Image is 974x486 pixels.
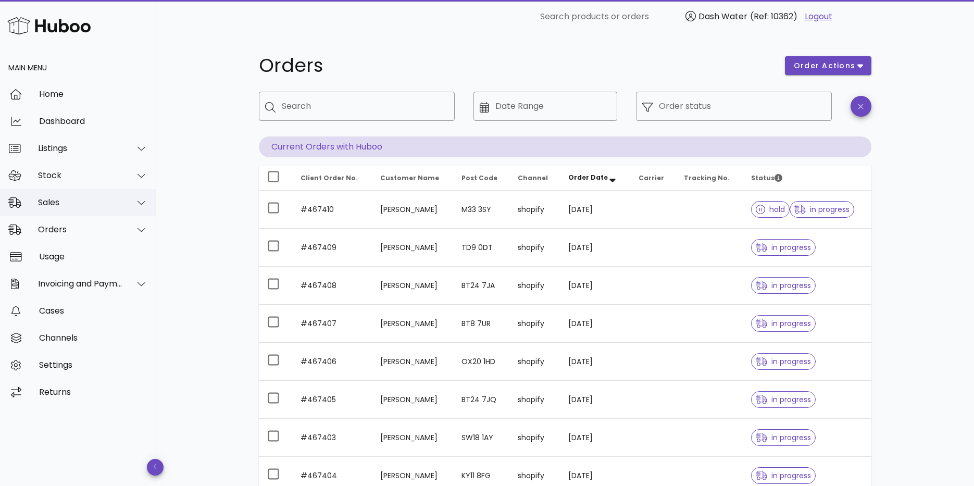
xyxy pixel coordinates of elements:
td: shopify [509,419,560,457]
td: [PERSON_NAME] [372,229,453,267]
span: in progress [756,358,811,365]
th: Status [743,166,871,191]
th: Carrier [630,166,676,191]
span: in progress [756,434,811,441]
td: #467407 [292,305,372,343]
span: Order Date [568,173,608,182]
span: hold [756,206,785,213]
span: Channel [518,173,548,182]
span: Client Order No. [301,173,358,182]
td: [DATE] [560,229,630,267]
th: Client Order No. [292,166,372,191]
td: #467410 [292,191,372,229]
td: [DATE] [560,305,630,343]
span: in progress [794,206,850,213]
td: [DATE] [560,343,630,381]
td: BT8 7UR [453,305,510,343]
td: shopify [509,267,560,305]
div: Channels [39,333,148,343]
td: [PERSON_NAME] [372,343,453,381]
td: #467406 [292,343,372,381]
td: [PERSON_NAME] [372,191,453,229]
div: Stock [38,170,123,180]
td: [PERSON_NAME] [372,267,453,305]
th: Channel [509,166,560,191]
span: in progress [756,472,811,479]
div: Listings [38,143,123,153]
div: Dashboard [39,116,148,126]
td: [PERSON_NAME] [372,419,453,457]
p: Current Orders with Huboo [259,136,871,157]
th: Order Date: Sorted descending. Activate to remove sorting. [560,166,630,191]
td: [PERSON_NAME] [372,381,453,419]
img: Huboo Logo [7,15,91,37]
span: in progress [756,244,811,251]
h1: Orders [259,56,772,75]
span: order actions [793,60,856,71]
div: Orders [38,225,123,234]
button: order actions [785,56,871,75]
td: OX20 1HD [453,343,510,381]
td: #467405 [292,381,372,419]
span: Customer Name [380,173,439,182]
span: in progress [756,320,811,327]
td: shopify [509,305,560,343]
td: [DATE] [560,191,630,229]
span: in progress [756,282,811,289]
div: Home [39,89,148,99]
span: Carrier [639,173,664,182]
td: shopify [509,229,560,267]
div: Cases [39,306,148,316]
th: Post Code [453,166,510,191]
div: Settings [39,360,148,370]
span: (Ref: 10362) [750,10,797,22]
span: in progress [756,396,811,403]
div: Invoicing and Payments [38,279,123,289]
td: #467408 [292,267,372,305]
span: Post Code [461,173,497,182]
span: Status [751,173,782,182]
span: Dash Water [698,10,747,22]
td: #467403 [292,419,372,457]
span: Tracking No. [684,173,730,182]
td: [DATE] [560,419,630,457]
div: Usage [39,252,148,261]
td: BT24 7JA [453,267,510,305]
td: shopify [509,381,560,419]
td: [PERSON_NAME] [372,305,453,343]
th: Customer Name [372,166,453,191]
td: shopify [509,343,560,381]
a: Logout [805,10,832,23]
td: #467409 [292,229,372,267]
td: TD9 0DT [453,229,510,267]
td: M33 3SY [453,191,510,229]
td: [DATE] [560,267,630,305]
td: shopify [509,191,560,229]
td: BT24 7JQ [453,381,510,419]
td: [DATE] [560,381,630,419]
div: Returns [39,387,148,397]
div: Sales [38,197,123,207]
th: Tracking No. [676,166,743,191]
td: SW18 1AY [453,419,510,457]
